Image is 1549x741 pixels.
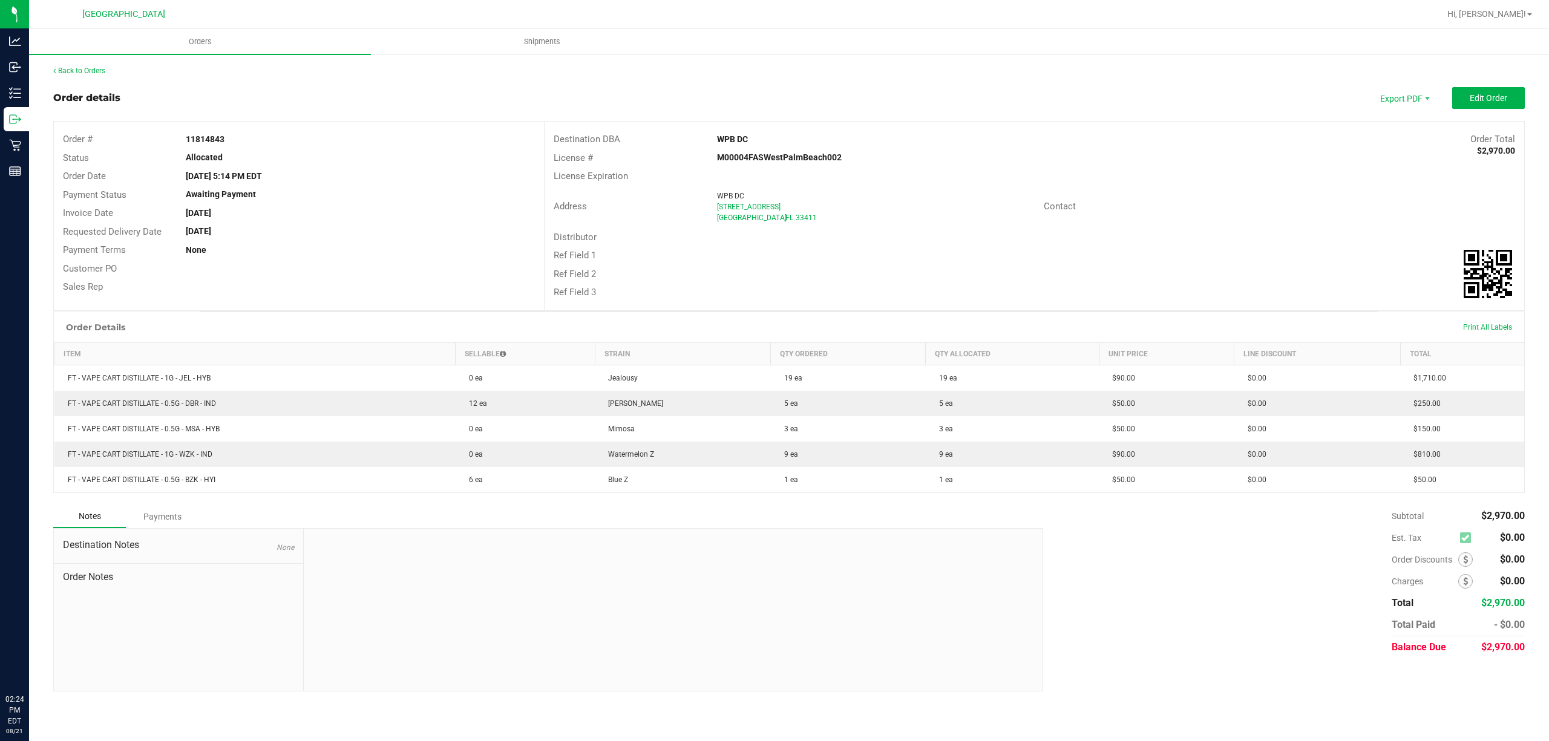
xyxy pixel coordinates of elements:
inline-svg: Retail [9,139,21,151]
span: - $0.00 [1494,619,1525,630]
span: Blue Z [602,475,628,484]
a: Back to Orders [53,67,105,75]
div: Order details [53,91,120,105]
span: Charges [1392,576,1458,586]
span: Invoice Date [63,207,113,218]
span: $0.00 [1242,450,1266,459]
span: $50.00 [1106,399,1135,408]
inline-svg: Inventory [9,87,21,99]
span: Shipments [508,36,577,47]
span: FT - VAPE CART DISTILLATE - 1G - JEL - HYB [62,374,211,382]
span: FT - VAPE CART DISTILLATE - 0.5G - MSA - HYB [62,425,220,433]
strong: [DATE] [186,208,211,218]
span: Hi, [PERSON_NAME]! [1447,9,1526,19]
qrcode: 11814843 [1464,250,1512,298]
span: $90.00 [1106,450,1135,459]
inline-svg: Reports [9,165,21,177]
span: License # [554,152,593,163]
span: Requested Delivery Date [63,226,162,237]
div: Notes [53,505,126,528]
th: Qty Ordered [771,342,926,365]
span: License Expiration [554,171,628,181]
span: 1 ea [778,475,798,484]
div: Payments [126,506,198,527]
span: 33411 [796,214,817,222]
span: 1 ea [933,475,953,484]
span: $0.00 [1242,425,1266,433]
strong: 11814843 [186,134,224,144]
span: Print All Labels [1463,323,1512,331]
span: FL [785,214,793,222]
span: Total Paid [1392,619,1435,630]
h1: Order Details [66,322,125,332]
inline-svg: Inbound [9,61,21,73]
span: Sales Rep [63,281,103,292]
th: Line Discount [1234,342,1401,365]
span: $250.00 [1407,399,1441,408]
button: Edit Order [1452,87,1525,109]
span: 9 ea [933,450,953,459]
span: Order Total [1470,134,1515,145]
strong: Allocated [186,152,223,162]
span: 19 ea [778,374,802,382]
th: Strain [595,342,771,365]
span: 5 ea [778,399,798,408]
span: [GEOGRAPHIC_DATA] [717,214,787,222]
p: 08/21 [5,726,24,736]
span: Order Notes [63,570,294,584]
span: FT - VAPE CART DISTILLATE - 0.5G - DBR - IND [62,399,216,408]
inline-svg: Analytics [9,35,21,47]
span: [PERSON_NAME] [602,399,663,408]
th: Total [1400,342,1524,365]
span: FT - VAPE CART DISTILLATE - 1G - WZK - IND [62,450,212,459]
span: Ref Field 1 [554,250,596,261]
span: Payment Terms [63,244,126,255]
span: Distributor [554,232,597,243]
span: Payment Status [63,189,126,200]
strong: [DATE] [186,226,211,236]
span: WPB DC [717,192,744,200]
span: $150.00 [1407,425,1441,433]
span: $2,970.00 [1481,641,1525,653]
inline-svg: Outbound [9,113,21,125]
span: 0 ea [463,425,483,433]
span: $50.00 [1106,425,1135,433]
span: Subtotal [1392,511,1424,521]
span: Watermelon Z [602,450,654,459]
p: 02:24 PM EDT [5,694,24,726]
span: Calculate excise tax [1460,529,1476,546]
span: 12 ea [463,399,487,408]
span: $0.00 [1500,575,1525,587]
span: $0.00 [1500,553,1525,565]
span: Ref Field 3 [554,287,596,298]
span: $1,710.00 [1407,374,1446,382]
span: Orders [172,36,228,47]
strong: [DATE] 5:14 PM EDT [186,171,262,181]
span: Address [554,201,587,212]
span: Ref Field 2 [554,269,596,279]
span: 6 ea [463,475,483,484]
span: , [784,214,785,222]
span: 9 ea [778,450,798,459]
span: $0.00 [1242,374,1266,382]
span: $0.00 [1242,475,1266,484]
strong: $2,970.00 [1477,146,1515,155]
span: [STREET_ADDRESS] [717,203,781,211]
a: Shipments [371,29,713,54]
span: FT - VAPE CART DISTILLATE - 0.5G - BZK - HYI [62,475,215,484]
span: Edit Order [1470,93,1507,103]
span: Total [1392,597,1413,609]
span: Destination DBA [554,134,620,145]
th: Sellable [456,342,595,365]
iframe: Resource center [12,644,48,681]
th: Unit Price [1099,342,1234,365]
li: Export PDF [1367,87,1440,109]
span: Balance Due [1392,641,1446,653]
span: 0 ea [463,374,483,382]
span: 0 ea [463,450,483,459]
span: $90.00 [1106,374,1135,382]
span: $810.00 [1407,450,1441,459]
span: Mimosa [602,425,635,433]
span: $0.00 [1242,399,1266,408]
